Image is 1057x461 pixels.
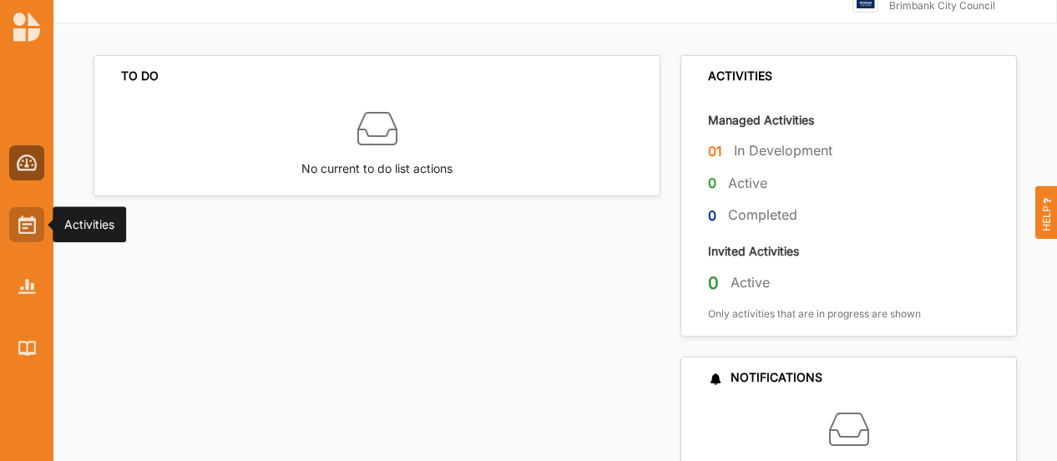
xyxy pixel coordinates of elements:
label: Active [728,175,767,192]
div: TO DO [121,68,159,84]
div: ACTIVITIES [708,68,772,84]
div: Activities [64,216,114,233]
div: NOTIFICATIONS [708,370,822,385]
label: Completed [728,206,797,224]
a: Reports [9,269,44,304]
label: Only activities that are in progress are shown [708,307,921,321]
label: No current to do list actions [301,149,453,178]
label: 0 [708,173,716,194]
img: Dashboard [17,155,38,171]
a: Dashboard [9,145,44,180]
a: Activities [9,207,44,242]
label: In Development [734,142,832,160]
label: 0 [708,272,719,294]
img: Library [18,341,36,355]
img: box [357,109,397,149]
label: 0 [708,205,716,226]
img: logo [13,12,40,42]
label: Managed Activities [708,112,814,128]
img: box [829,409,869,449]
img: Reports [18,279,36,293]
img: Activities [18,215,36,234]
label: 01 [708,141,722,162]
label: Invited Activities [708,243,799,259]
a: Library [9,331,44,366]
label: Active [731,274,770,291]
